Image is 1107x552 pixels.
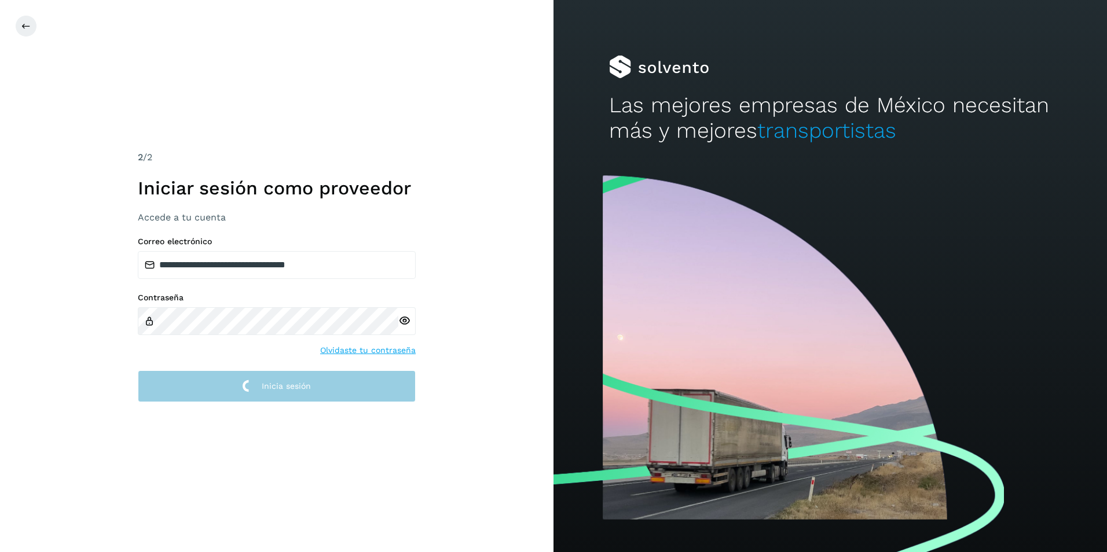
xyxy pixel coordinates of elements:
span: Inicia sesión [262,382,311,390]
h3: Accede a tu cuenta [138,212,416,223]
span: 2 [138,152,143,163]
h1: Iniciar sesión como proveedor [138,177,416,199]
a: Olvidaste tu contraseña [320,344,416,356]
label: Contraseña [138,293,416,303]
button: Inicia sesión [138,370,416,402]
h2: Las mejores empresas de México necesitan más y mejores [609,93,1052,144]
div: /2 [138,150,416,164]
label: Correo electrónico [138,237,416,246]
span: transportistas [757,118,896,143]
